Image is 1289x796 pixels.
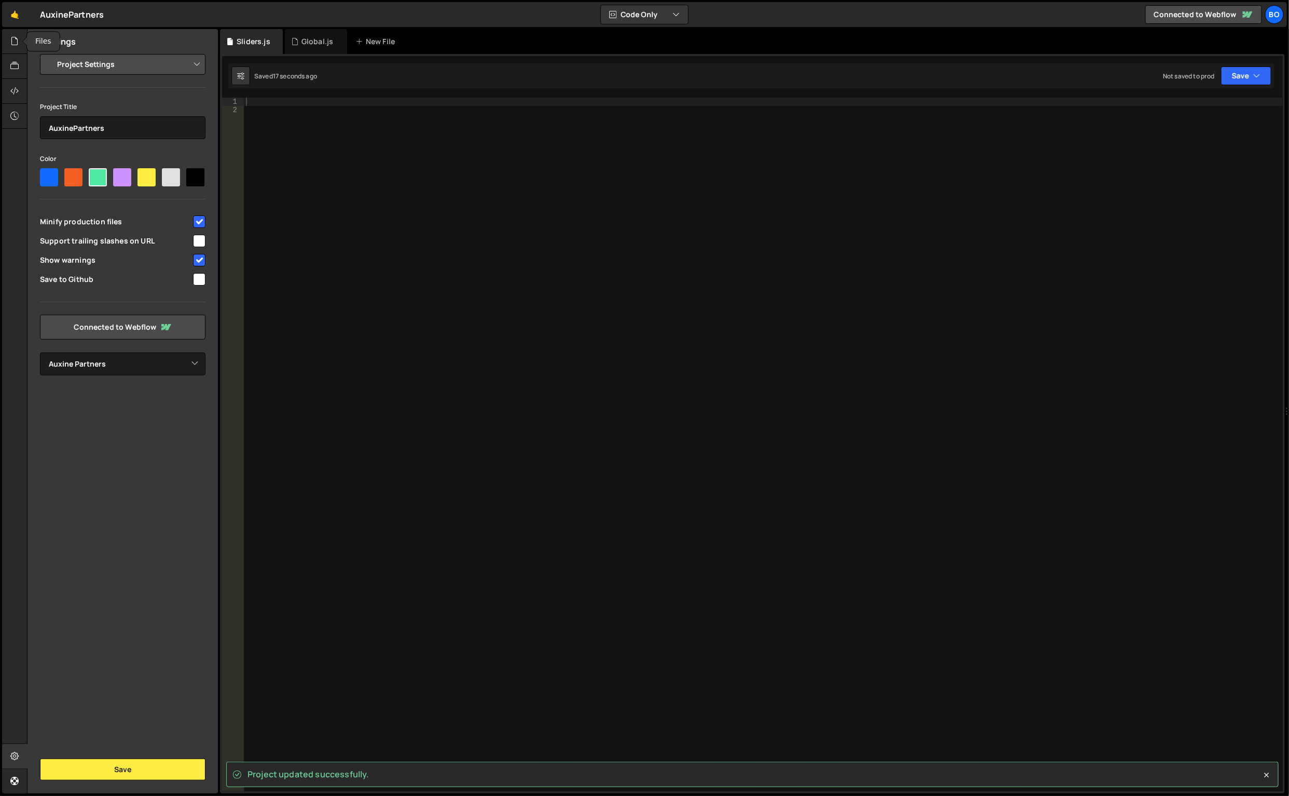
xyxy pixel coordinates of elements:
[1145,5,1262,24] a: Connected to Webflow
[222,98,244,106] div: 1
[40,102,77,112] label: Project Title
[254,72,317,80] div: Saved
[40,8,104,21] div: AuxinePartners
[1265,5,1284,24] a: Bo
[222,106,244,114] div: 2
[40,116,205,139] input: Project name
[601,5,688,24] button: Code Only
[40,274,191,285] span: Save to Github
[1221,66,1271,85] button: Save
[40,255,191,265] span: Show warnings
[40,217,191,227] span: Minify production files
[40,315,205,340] a: Connected to Webflow
[2,2,28,27] a: 🤙
[355,36,399,47] div: New File
[27,32,60,51] div: Files
[273,72,317,80] div: 17 seconds ago
[40,236,191,246] span: Support trailing slashes on URL
[248,768,369,780] span: Project updated successfully.
[40,759,205,780] button: Save
[40,154,57,164] label: Color
[301,36,333,47] div: Global.js
[237,36,270,47] div: Sliders.js
[1163,72,1215,80] div: Not saved to prod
